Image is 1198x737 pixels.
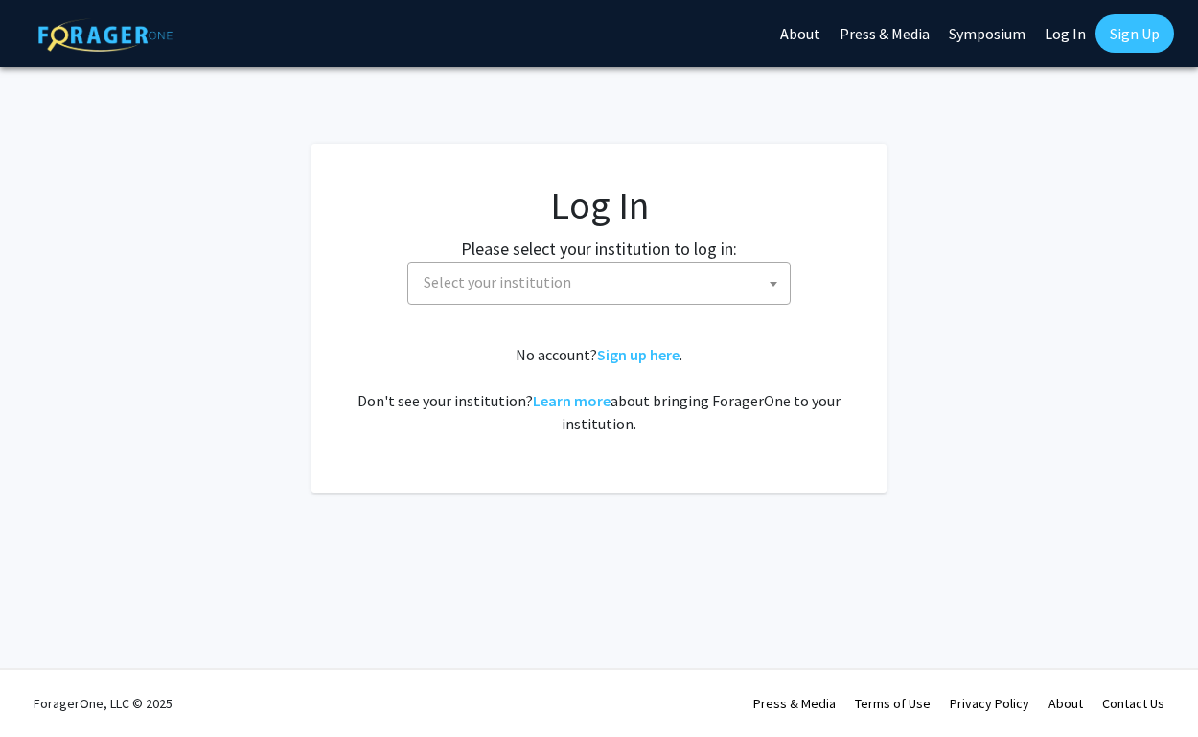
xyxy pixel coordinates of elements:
label: Please select your institution to log in: [461,236,737,262]
div: ForagerOne, LLC © 2025 [34,670,173,737]
img: ForagerOne Logo [38,18,173,52]
a: Terms of Use [855,695,931,712]
a: Contact Us [1102,695,1164,712]
a: Privacy Policy [950,695,1029,712]
span: Select your institution [407,262,791,305]
a: Press & Media [753,695,836,712]
a: Learn more about bringing ForagerOne to your institution [533,391,611,410]
a: Sign Up [1095,14,1174,53]
a: About [1048,695,1083,712]
div: No account? . Don't see your institution? about bringing ForagerOne to your institution. [350,343,848,435]
h1: Log In [350,182,848,228]
a: Sign up here [597,345,680,364]
span: Select your institution [424,272,571,291]
span: Select your institution [416,263,790,302]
